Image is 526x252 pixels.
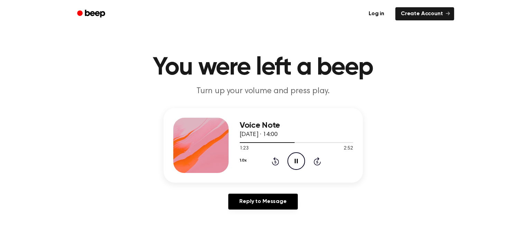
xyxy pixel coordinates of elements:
a: Create Account [395,7,454,20]
span: 1:23 [240,145,249,152]
p: Turn up your volume and press play. [130,86,396,97]
button: 1.0x [240,155,247,166]
span: 2:52 [344,145,353,152]
span: [DATE] · 14:00 [240,132,278,138]
a: Reply to Message [228,194,297,210]
a: Log in [362,6,391,22]
h3: Voice Note [240,121,353,130]
a: Beep [72,7,111,21]
h1: You were left a beep [86,55,440,80]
